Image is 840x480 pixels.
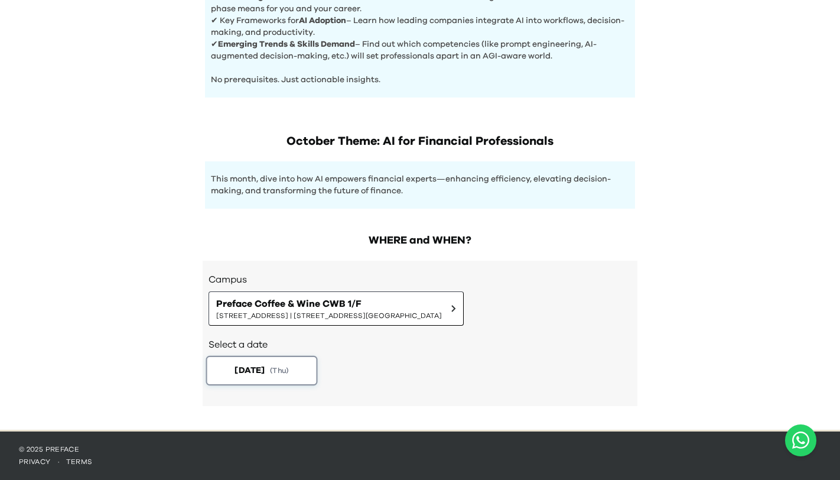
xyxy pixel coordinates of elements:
[299,17,346,25] b: AI Adoption
[211,15,629,38] p: ✔ Key Frameworks for – Learn how leading companies integrate AI into workflows, decision-making, ...
[211,173,629,197] p: This month, dive into how AI empowers financial experts—enhancing efficiency, elevating decision-...
[270,365,289,375] span: ( Thu )
[66,458,93,465] a: terms
[19,445,821,454] p: © 2025 Preface
[209,273,631,287] h3: Campus
[216,297,442,311] span: Preface Coffee & Wine CWB 1/F
[209,338,631,352] h2: Select a date
[216,311,442,320] span: [STREET_ADDRESS] | [STREET_ADDRESS][GEOGRAPHIC_DATA]
[206,356,318,385] button: [DATE](Thu)
[51,458,66,465] span: ·
[785,424,816,456] button: Open WhatsApp chat
[218,40,355,48] b: Emerging Trends & Skills Demand
[785,424,816,456] a: Chat with us on WhatsApp
[209,291,464,326] button: Preface Coffee & Wine CWB 1/F[STREET_ADDRESS] | [STREET_ADDRESS][GEOGRAPHIC_DATA]
[203,232,637,249] h2: WHERE and WHEN?
[235,364,265,377] span: [DATE]
[19,458,51,465] a: privacy
[211,38,629,62] p: ✔ – Find out which competencies (like prompt engineering, AI-augmented decision-making, etc.) wil...
[205,133,635,150] h1: October Theme: AI for Financial Professionals
[211,62,629,86] p: No prerequisites. Just actionable insights.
